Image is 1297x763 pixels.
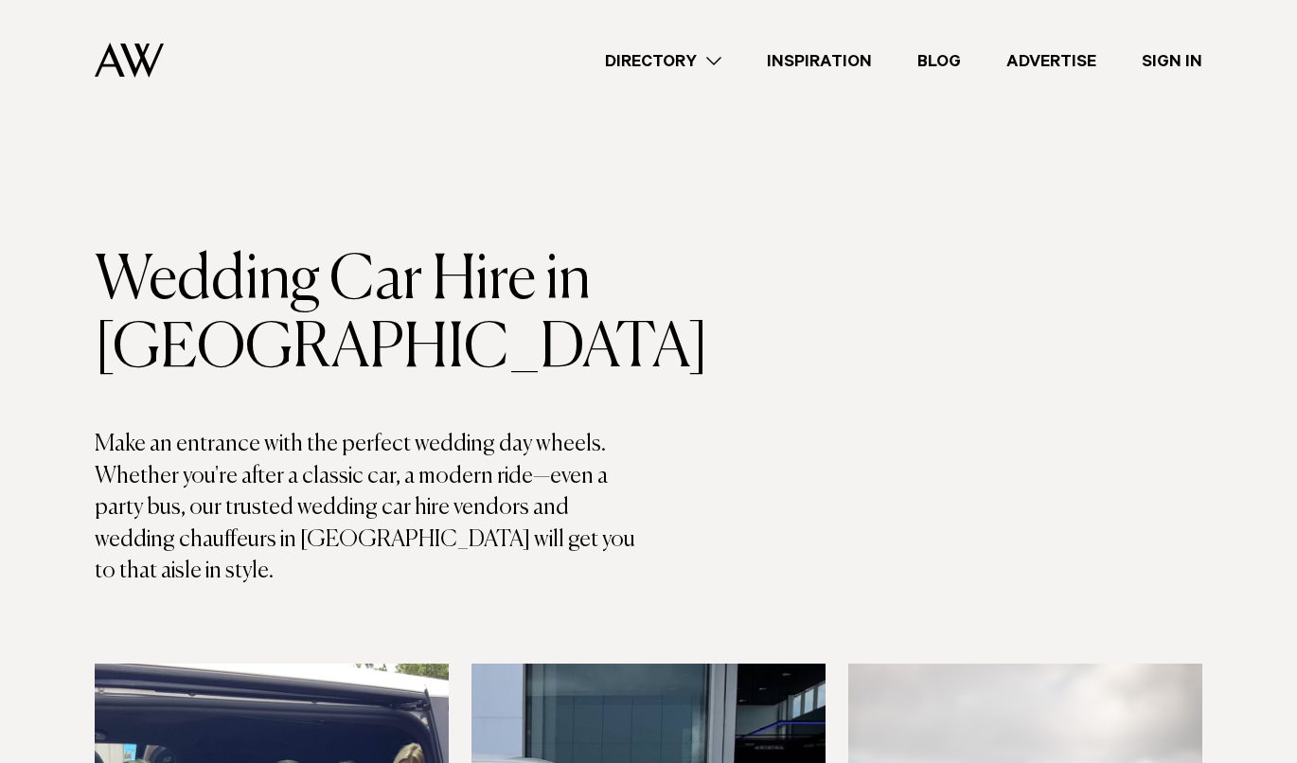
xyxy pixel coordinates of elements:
h1: Wedding Car Hire in [GEOGRAPHIC_DATA] [95,247,648,383]
img: Auckland Weddings Logo [95,43,164,78]
a: Advertise [984,48,1119,74]
a: Blog [895,48,984,74]
p: Make an entrance with the perfect wedding day wheels. Whether you're after a classic car, a moder... [95,429,648,588]
a: Directory [582,48,744,74]
a: Inspiration [744,48,895,74]
a: Sign In [1119,48,1225,74]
